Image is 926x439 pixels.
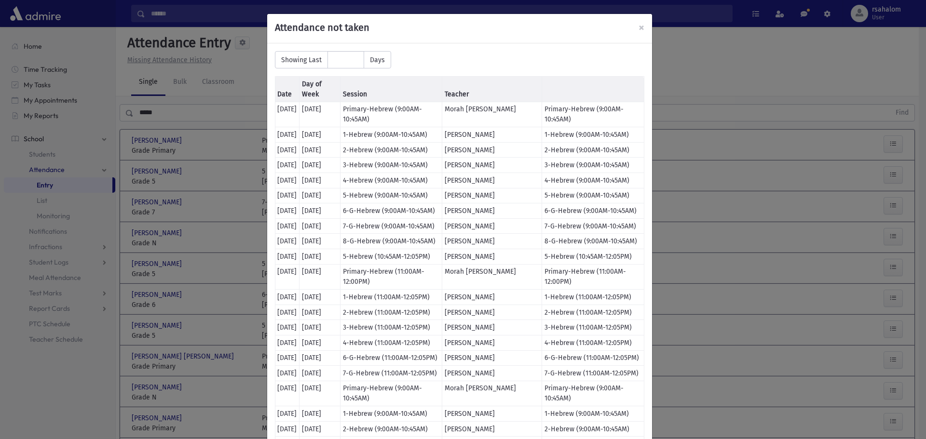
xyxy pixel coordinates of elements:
[442,366,542,381] td: [PERSON_NAME]
[300,264,340,290] td: [DATE]
[442,173,542,188] td: [PERSON_NAME]
[340,335,442,350] td: 4-Hebrew (11:00AM-12:05PM)
[340,249,442,264] td: 5-Hebrew (10:45AM-12:05PM)
[442,77,542,102] th: Teacher
[545,409,641,419] div: 1-Hebrew (9:00AM-10:45AM)
[545,190,641,200] div: 5-Hebrew (9:00AM-10:45AM)
[442,127,542,143] td: [PERSON_NAME]
[545,160,641,170] div: 3-Hebrew (9:00AM-10:45AM)
[442,320,542,335] td: [PERSON_NAME]
[442,218,542,234] td: [PERSON_NAME]
[442,102,542,127] td: Morah [PERSON_NAME]
[275,290,300,305] td: [DATE]
[545,252,641,262] div: 5-Hebrew (10:45AM-12:05PM)
[545,266,641,287] div: Primary-Hebrew (11:00AM-12:00PM)
[275,127,300,143] td: [DATE]
[545,130,641,140] div: 1-Hebrew (9:00AM-10:45AM)
[545,307,641,318] div: 2-Hebrew (11:00AM-12:05PM)
[340,158,442,173] td: 3-Hebrew (9:00AM-10:45AM)
[545,322,641,333] div: 3-Hebrew (11:00AM-12:05PM)
[275,264,300,290] td: [DATE]
[442,203,542,219] td: [PERSON_NAME]
[442,305,542,320] td: [PERSON_NAME]
[300,421,340,437] td: [DATE]
[340,142,442,158] td: 2-Hebrew (9:00AM-10:45AM)
[300,381,340,406] td: [DATE]
[442,249,542,264] td: [PERSON_NAME]
[340,264,442,290] td: Primary-Hebrew (11:00AM-12:00PM)
[545,383,641,403] div: Primary-Hebrew (9:00AM-10:45AM)
[340,173,442,188] td: 4-Hebrew (9:00AM-10:45AM)
[340,290,442,305] td: 1-Hebrew (11:00AM-12:05PM)
[275,335,300,350] td: [DATE]
[340,381,442,406] td: Primary-Hebrew (9:00AM-10:45AM)
[300,320,340,335] td: [DATE]
[275,22,644,33] h5: Attendance not taken
[275,158,300,173] td: [DATE]
[545,353,641,363] div: 6-G-Hebrew (11:00AM-12:05PM)
[340,320,442,335] td: 3-Hebrew (11:00AM-12:05PM)
[300,366,340,381] td: [DATE]
[340,77,442,102] th: Session
[340,203,442,219] td: 6-G-Hebrew (9:00AM-10:45AM)
[300,173,340,188] td: [DATE]
[340,188,442,203] td: 5-Hebrew (9:00AM-10:45AM)
[275,406,300,422] td: [DATE]
[275,366,300,381] td: [DATE]
[340,234,442,249] td: 8-G-Hebrew (9:00AM-10:45AM)
[300,203,340,219] td: [DATE]
[300,127,340,143] td: [DATE]
[639,22,644,33] button: Close
[442,335,542,350] td: [PERSON_NAME]
[275,142,300,158] td: [DATE]
[364,51,391,68] span: Days
[442,381,542,406] td: Morah [PERSON_NAME]
[275,249,300,264] td: [DATE]
[275,234,300,249] td: [DATE]
[545,368,641,378] div: 7-G-Hebrew (11:00AM-12:05PM)
[442,290,542,305] td: [PERSON_NAME]
[275,421,300,437] td: [DATE]
[442,142,542,158] td: [PERSON_NAME]
[300,305,340,320] td: [DATE]
[300,102,340,127] td: [DATE]
[300,218,340,234] td: [DATE]
[442,350,542,366] td: [PERSON_NAME]
[545,104,641,124] div: Primary-Hebrew (9:00AM-10:45AM)
[340,305,442,320] td: 2-Hebrew (11:00AM-12:05PM)
[300,290,340,305] td: [DATE]
[442,158,542,173] td: [PERSON_NAME]
[300,406,340,422] td: [DATE]
[275,381,300,406] td: [DATE]
[300,142,340,158] td: [DATE]
[340,218,442,234] td: 7-G-Hebrew (9:00AM-10:45AM)
[639,21,644,34] span: ×
[275,173,300,188] td: [DATE]
[442,234,542,249] td: [PERSON_NAME]
[300,335,340,350] td: [DATE]
[442,421,542,437] td: [PERSON_NAME]
[300,234,340,249] td: [DATE]
[545,338,641,348] div: 4-Hebrew (11:00AM-12:05PM)
[340,421,442,437] td: 2-Hebrew (9:00AM-10:45AM)
[442,406,542,422] td: [PERSON_NAME]
[300,158,340,173] td: [DATE]
[275,203,300,219] td: [DATE]
[545,221,641,231] div: 7-G-Hebrew (9:00AM-10:45AM)
[275,320,300,335] td: [DATE]
[340,406,442,422] td: 1-Hebrew (9:00AM-10:45AM)
[545,236,641,246] div: 8-G-Hebrew (9:00AM-10:45AM)
[300,249,340,264] td: [DATE]
[340,127,442,143] td: 1-Hebrew (9:00AM-10:45AM)
[275,350,300,366] td: [DATE]
[340,366,442,381] td: 7-G-Hebrew (11:00AM-12:05PM)
[442,188,542,203] td: [PERSON_NAME]
[275,102,300,127] td: [DATE]
[275,218,300,234] td: [DATE]
[545,206,641,216] div: 6-G-Hebrew (9:00AM-10:45AM)
[340,350,442,366] td: 6-G-Hebrew (11:00AM-12:05PM)
[275,188,300,203] td: [DATE]
[545,145,641,155] div: 2-Hebrew (9:00AM-10:45AM)
[300,77,340,102] th: Day of Week
[275,51,328,68] span: Showing Last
